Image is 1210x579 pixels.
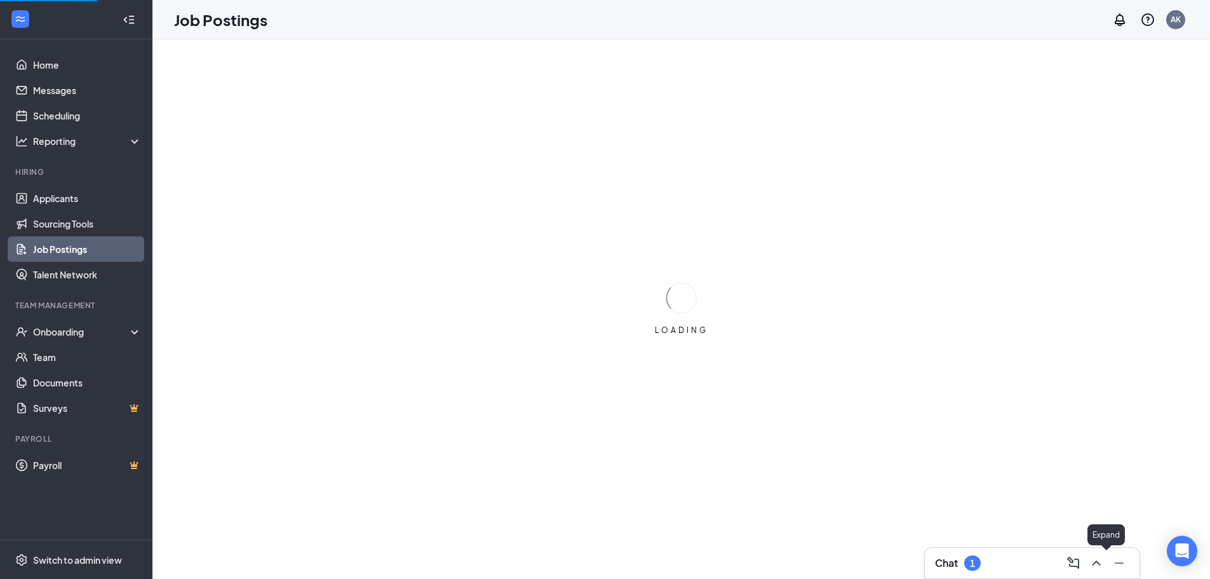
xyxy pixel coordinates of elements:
[123,13,135,26] svg: Collapse
[15,325,28,338] svg: UserCheck
[1086,553,1106,573] button: ChevronUp
[14,13,27,25] svg: WorkstreamLogo
[33,453,142,478] a: PayrollCrown
[15,433,139,444] div: Payroll
[1109,553,1129,573] button: Minimize
[33,236,142,262] a: Job Postings
[15,554,28,566] svg: Settings
[1112,555,1127,571] svg: Minimize
[1140,12,1155,27] svg: QuestionInfo
[33,325,131,338] div: Onboarding
[15,167,139,177] div: Hiring
[33,395,142,421] a: SurveysCrown
[33,554,122,566] div: Switch to admin view
[33,52,142,78] a: Home
[33,211,142,236] a: Sourcing Tools
[1112,12,1127,27] svg: Notifications
[174,9,267,31] h1: Job Postings
[1171,14,1181,25] div: AK
[970,558,975,569] div: 1
[15,135,28,147] svg: Analysis
[935,556,958,570] h3: Chat
[33,344,142,370] a: Team
[33,78,142,103] a: Messages
[650,325,713,336] div: LOADING
[33,186,142,211] a: Applicants
[1089,555,1104,571] svg: ChevronUp
[33,135,142,147] div: Reporting
[33,370,142,395] a: Documents
[33,262,142,287] a: Talent Network
[33,103,142,128] a: Scheduling
[15,300,139,311] div: Team Management
[1087,524,1125,545] div: Expand
[1066,555,1081,571] svg: ComposeMessage
[1167,536,1197,566] div: Open Intercom Messenger
[1063,553,1084,573] button: ComposeMessage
